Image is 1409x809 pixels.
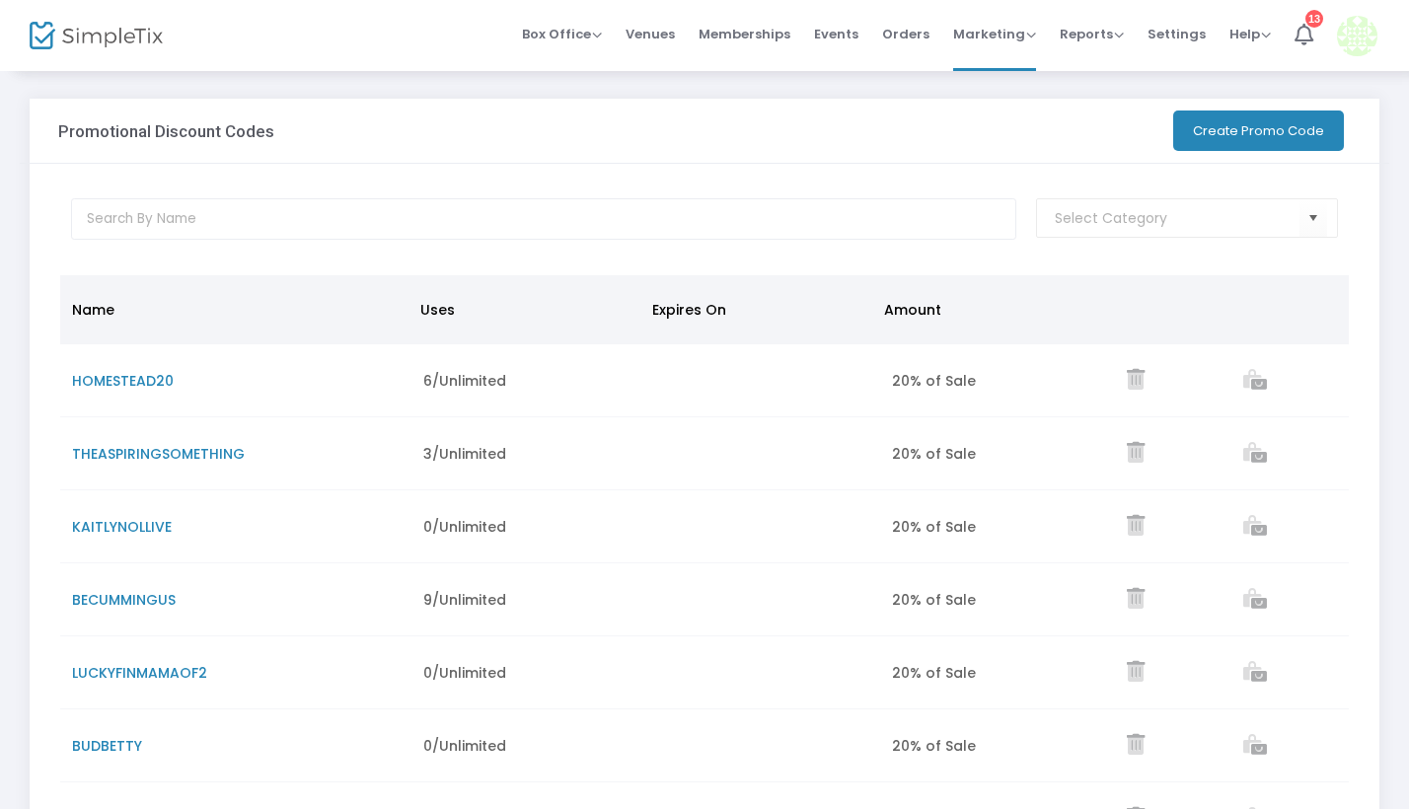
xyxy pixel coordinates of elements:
span: 20% of Sale [892,736,976,756]
span: THEASPIRINGSOMETHING [72,444,245,464]
span: 0/Unlimited [423,736,506,756]
span: Events [814,9,858,59]
span: Help [1229,25,1271,43]
span: 0/Unlimited [423,663,506,683]
span: 9/Unlimited [423,590,506,610]
button: Select [1299,198,1327,239]
button: Create Promo Code [1173,110,1344,151]
span: 6/Unlimited [423,371,506,391]
a: View list of orders which used this promo code. [1243,591,1267,611]
span: Box Office [522,25,602,43]
span: Reports [1060,25,1124,43]
span: HOMESTEAD20 [72,371,174,391]
a: View list of orders which used this promo code. [1243,445,1267,465]
span: 3/Unlimited [423,444,506,464]
input: Select Category [1055,208,1300,229]
span: Venues [626,9,675,59]
span: 20% of Sale [892,663,976,683]
span: BUDBETTY [72,736,142,756]
span: 0/Unlimited [423,517,506,537]
span: Settings [1148,9,1206,59]
span: Marketing [953,25,1036,43]
span: KAITLYNOLLIVE [72,517,172,537]
span: 20% of Sale [892,590,976,610]
input: Search By Name [71,198,1017,240]
span: Amount [884,300,941,320]
span: 20% of Sale [892,444,976,464]
span: Uses [420,300,455,320]
span: 20% of Sale [892,517,976,537]
a: View list of orders which used this promo code. [1243,664,1267,684]
span: LUCKYFINMAMAOF2 [72,663,207,683]
a: View list of orders which used this promo code. [1243,737,1267,757]
span: BECUMMINGUS [72,590,176,610]
a: View list of orders which used this promo code. [1243,518,1267,538]
span: Memberships [699,9,790,59]
h3: Promotional Discount Codes [58,121,274,141]
span: Expires On [652,300,726,320]
a: View list of orders which used this promo code. [1243,372,1267,392]
span: Name [72,300,114,320]
div: 13 [1305,10,1323,28]
span: Orders [882,9,929,59]
span: 20% of Sale [892,371,976,391]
